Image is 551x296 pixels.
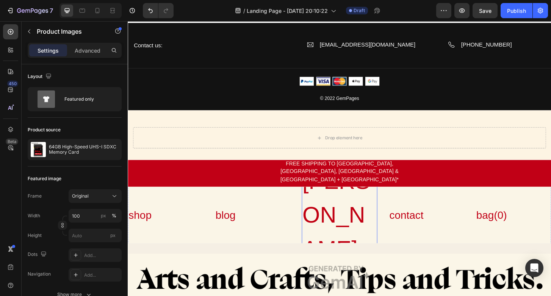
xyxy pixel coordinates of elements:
div: Open Intercom Messenger [525,259,543,277]
h2: [PERSON_NAME] [187,153,268,263]
div: Layout [28,72,53,82]
p: Settings [38,47,59,55]
a: [EMAIL_ADDRESS][DOMAIN_NAME] [206,22,309,28]
div: Product source [28,126,61,133]
button: px [110,211,119,220]
div: px [101,212,106,219]
div: Add... [84,252,120,259]
p: Product Images [37,27,101,36]
button: 7 [3,3,56,18]
div: Add... [84,272,120,279]
img: MasterCard [220,60,235,69]
div: Beta [6,139,18,145]
img: PayPal [185,60,200,69]
div: % [112,212,116,219]
p: 64GB High-Speed UHS-I SDXC Memory Card [49,144,119,155]
label: Height [28,232,42,239]
span: px [110,232,116,238]
span: Save [479,8,492,14]
div: Undo/Redo [143,3,174,18]
div: Featured image [28,175,61,182]
img: Alt Image [193,22,199,29]
div: Publish [507,7,526,15]
div: Featured only [64,90,111,108]
iframe: Design area [128,21,551,296]
img: Visa [202,60,218,69]
div: FREE SHIPPING TO [GEOGRAPHIC_DATA], [GEOGRAPHIC_DATA], [GEOGRAPHIC_DATA] & [GEOGRAPHIC_DATA] + [G... [150,148,305,175]
h2: blog [93,199,174,218]
h2: contact [280,199,361,218]
label: Width [28,212,40,219]
p: © 2022 GemPages [1,79,454,87]
p: [PHONE_NUMBER] [358,21,448,30]
div: 450 [7,81,18,87]
h2: bag(0) [374,199,455,218]
input: px% [69,209,122,223]
button: Publish [501,3,532,18]
span: / [243,7,245,15]
button: Original [69,189,122,203]
button: % [99,211,108,220]
span: Draft [354,7,365,14]
button: Save [473,3,498,18]
img: ApplePay [237,60,252,69]
label: Frame [28,193,42,199]
img: GPay [255,60,270,69]
img: Alt Image [344,22,351,29]
div: Dots [28,249,48,260]
img: product feature img [31,142,46,157]
input: px [69,229,122,242]
span: Landing Page - [DATE] 20:10:22 [247,7,328,15]
p: Advanced [75,47,100,55]
div: Navigation [28,271,51,277]
div: Drop element here [212,122,252,128]
p: 7 [50,6,53,15]
span: Original [72,193,89,199]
